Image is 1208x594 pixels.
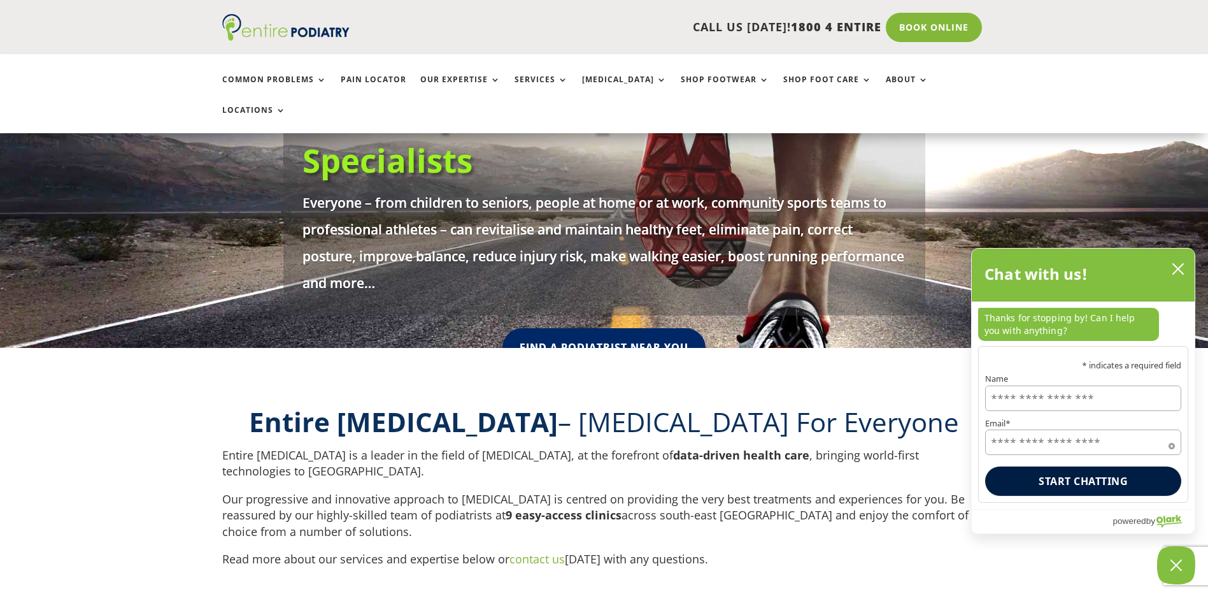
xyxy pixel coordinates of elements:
button: close chatbox [1168,259,1188,279]
a: Services [515,75,568,103]
h2: – [MEDICAL_DATA] For Everyone [222,403,986,447]
div: chat [972,301,1195,346]
span: Required field [1169,440,1175,447]
p: CALL US [DATE]! [399,19,881,36]
button: Start chatting [985,467,1181,496]
p: * indicates a required field [985,361,1181,370]
a: Our Expertise [420,75,501,103]
a: contact us [509,551,565,567]
span: by [1146,513,1155,529]
a: Pain Locator [341,75,406,103]
a: Powered by Olark [1112,510,1195,533]
strong: 9 easy-access clinics [506,507,622,523]
a: About [886,75,928,103]
input: Name [985,386,1181,411]
b: Entire [MEDICAL_DATA] [249,403,558,440]
a: Shop Foot Care [783,75,872,103]
label: Name [985,375,1181,383]
p: Our progressive and innovative approach to [MEDICAL_DATA] is centred on providing the very best t... [222,491,986,552]
p: Entire [MEDICAL_DATA] is a leader in the field of [MEDICAL_DATA], at the forefront of , bringing ... [222,447,986,491]
h2: Chat with us! [984,261,1088,287]
label: Email* [985,419,1181,428]
a: South-[GEOGRAPHIC_DATA]'s Foot, Ankle & [MEDICAL_DATA] Health Specialists [302,47,859,182]
a: Find A Podiatrist Near You [502,328,706,367]
button: Close Chatbox [1157,546,1195,584]
a: Shop Footwear [681,75,769,103]
span: powered [1112,513,1146,529]
p: Everyone – from children to seniors, people at home or at work, community sports teams to profess... [302,189,906,296]
img: logo (1) [222,14,350,41]
a: Common Problems [222,75,327,103]
a: Entire Podiatry [222,31,350,43]
div: olark chatbox [971,248,1195,534]
p: Read more about our services and expertise below or [DATE] with any questions. [222,551,986,579]
a: Locations [222,106,286,133]
strong: data-driven health care [673,447,809,463]
span: 1800 4 ENTIRE [791,19,881,34]
p: Thanks for stopping by! Can I help you with anything? [978,308,1159,341]
a: [MEDICAL_DATA] [582,75,667,103]
input: Email [985,430,1181,455]
a: Book Online [886,13,982,42]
